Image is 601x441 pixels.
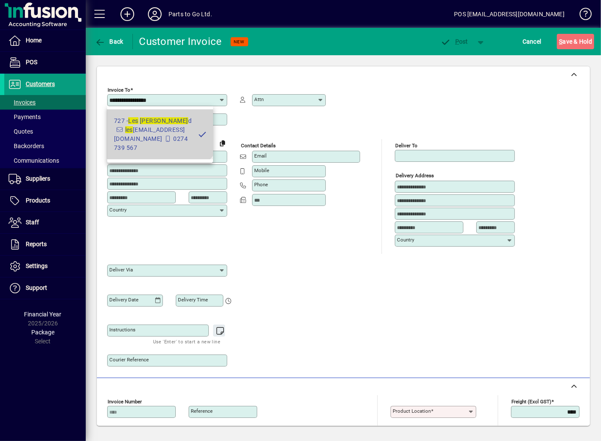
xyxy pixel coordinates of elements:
a: Reports [4,234,86,255]
span: Communications [9,157,59,164]
button: Add [114,6,141,22]
a: Support [4,277,86,299]
a: Home [4,30,86,51]
span: Home [26,37,42,44]
span: Staff [26,219,39,226]
a: Suppliers [4,168,86,190]
span: Package [31,329,54,336]
span: Cancel [523,35,541,48]
a: Invoices [4,95,86,110]
a: Knowledge Base [573,2,590,30]
mat-label: Reference [191,408,213,414]
a: Quotes [4,124,86,139]
mat-label: Deliver To [395,143,418,149]
span: NEW [234,39,245,45]
span: Reports [26,241,47,247]
span: Back [95,38,123,45]
span: ost [440,38,468,45]
mat-label: Freight (excl GST) [511,398,551,404]
button: Profile [141,6,168,22]
button: Save & Hold [557,34,594,49]
a: POS [4,52,86,73]
a: Communications [4,153,86,168]
mat-label: Country [109,207,126,213]
div: Parts to Go Ltd. [168,7,212,21]
span: Financial Year [24,311,62,318]
mat-hint: Use 'Enter' to start a new line [153,337,220,346]
mat-label: Delivery time [178,297,208,303]
a: Backorders [4,139,86,153]
button: Copy to Delivery address [216,136,229,150]
span: Payments [9,113,41,120]
span: Customers [26,80,55,87]
span: Suppliers [26,175,50,182]
button: Cancel [520,34,544,49]
mat-label: Country [397,237,414,243]
mat-label: Invoice number [108,398,142,404]
a: Settings [4,256,86,277]
mat-label: Phone [254,182,268,188]
mat-label: Mobile [254,167,269,173]
mat-label: Email [254,153,267,159]
span: S [559,38,562,45]
mat-label: Delivery date [109,297,138,303]
mat-label: Courier Reference [109,357,149,363]
button: Post [436,34,472,49]
span: Invoices [9,99,36,106]
span: Support [26,284,47,291]
mat-label: Attn [254,96,264,102]
a: Staff [4,212,86,233]
div: POS [EMAIL_ADDRESS][DOMAIN_NAME] [454,7,565,21]
mat-label: Deliver via [109,267,133,273]
span: Quotes [9,128,33,135]
div: Customer Invoice [139,35,222,48]
span: ave & Hold [559,35,592,48]
span: POS [26,59,37,66]
span: Settings [26,262,48,269]
mat-label: Product location [393,408,431,414]
a: Products [4,190,86,212]
span: Backorders [9,143,44,149]
span: P [455,38,459,45]
mat-label: Invoice To [108,87,130,93]
mat-label: Instructions [109,327,135,333]
app-page-header-button: Back [86,34,133,49]
a: Payments [4,110,86,124]
button: Back [93,34,126,49]
span: Products [26,197,50,204]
